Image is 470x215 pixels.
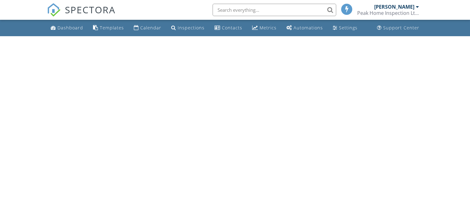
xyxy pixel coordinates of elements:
[57,25,83,31] div: Dashboard
[260,25,277,31] div: Metrics
[212,22,245,34] a: Contacts
[294,25,323,31] div: Automations
[65,3,116,16] span: SPECTORA
[47,3,61,17] img: The Best Home Inspection Software - Spectora
[213,4,336,16] input: Search everything...
[374,4,414,10] div: [PERSON_NAME]
[357,10,419,16] div: Peak Home Inspection Ltd.
[383,25,419,31] div: Support Center
[250,22,279,34] a: Metrics
[91,22,126,34] a: Templates
[47,8,116,21] a: SPECTORA
[169,22,207,34] a: Inspections
[339,25,358,31] div: Settings
[178,25,205,31] div: Inspections
[140,25,161,31] div: Calendar
[100,25,124,31] div: Templates
[48,22,86,34] a: Dashboard
[131,22,164,34] a: Calendar
[222,25,242,31] div: Contacts
[284,22,325,34] a: Automations (Basic)
[330,22,360,34] a: Settings
[375,22,422,34] a: Support Center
